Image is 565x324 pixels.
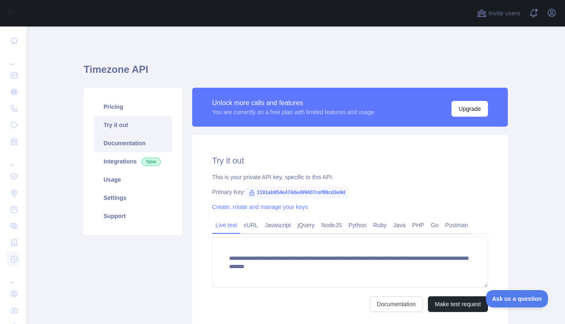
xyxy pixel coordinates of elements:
[370,296,423,312] a: Documentation
[486,290,548,307] iframe: Toggle Customer Support
[212,188,488,196] div: Primary Key:
[370,218,390,232] a: Ruby
[84,63,508,83] h1: Timezone API
[261,218,294,232] a: Javascript
[94,170,172,189] a: Usage
[94,207,172,225] a: Support
[428,296,488,312] button: Make test request
[142,158,161,166] span: New
[7,268,20,285] div: ...
[94,116,172,134] a: Try it out
[7,151,20,167] div: ...
[318,218,345,232] a: NodeJS
[475,7,522,20] button: Invite users
[452,101,488,117] button: Upgrade
[212,98,374,108] div: Unlock more calls and features
[427,218,442,232] a: Go
[245,186,349,199] span: 1191ab954e474de499407cef99cd3e9d
[94,98,172,116] a: Pricing
[294,218,318,232] a: jQuery
[7,50,20,66] div: ...
[94,134,172,152] a: Documentation
[488,9,520,18] span: Invite users
[212,173,488,181] div: This is your private API key, specific to this API.
[212,155,488,166] h2: Try it out
[240,218,261,232] a: cURL
[390,218,409,232] a: Java
[345,218,370,232] a: Python
[94,152,172,170] a: Integrations New
[442,218,471,232] a: Postman
[212,218,240,232] a: Live test
[409,218,427,232] a: PHP
[94,189,172,207] a: Settings
[212,108,374,116] div: You are currently on a free plan with limited features and usage
[212,204,308,210] a: Create, rotate and manage your keys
